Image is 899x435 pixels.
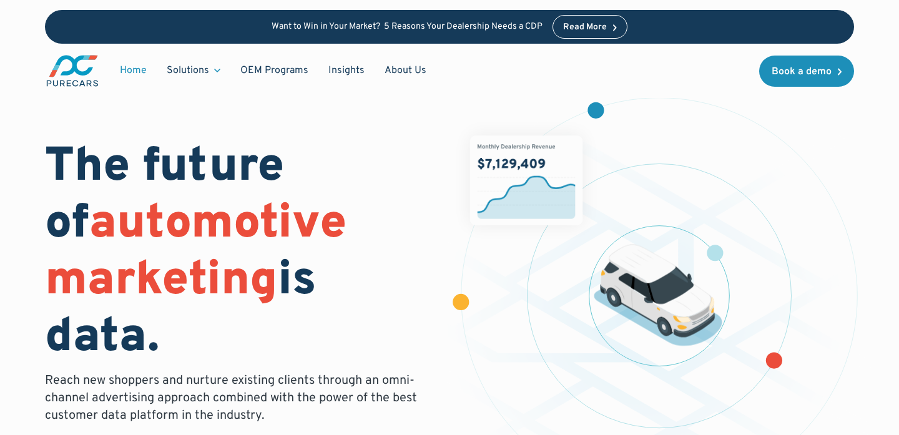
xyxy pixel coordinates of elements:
div: Read More [563,23,607,32]
a: OEM Programs [230,59,318,82]
div: Book a demo [772,67,832,77]
a: Read More [553,15,627,39]
img: chart showing monthly dealership revenue of $7m [470,135,582,225]
h1: The future of is data. [45,140,435,368]
a: main [45,54,100,88]
img: illustration of a vehicle [594,244,722,346]
img: purecars logo [45,54,100,88]
a: Book a demo [759,56,854,87]
div: Solutions [157,59,230,82]
a: Home [110,59,157,82]
a: About Us [375,59,436,82]
p: Want to Win in Your Market? 5 Reasons Your Dealership Needs a CDP [272,22,543,32]
span: automotive marketing [45,195,346,311]
p: Reach new shoppers and nurture existing clients through an omni-channel advertising approach comb... [45,372,425,424]
a: Insights [318,59,375,82]
div: Solutions [167,64,209,77]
